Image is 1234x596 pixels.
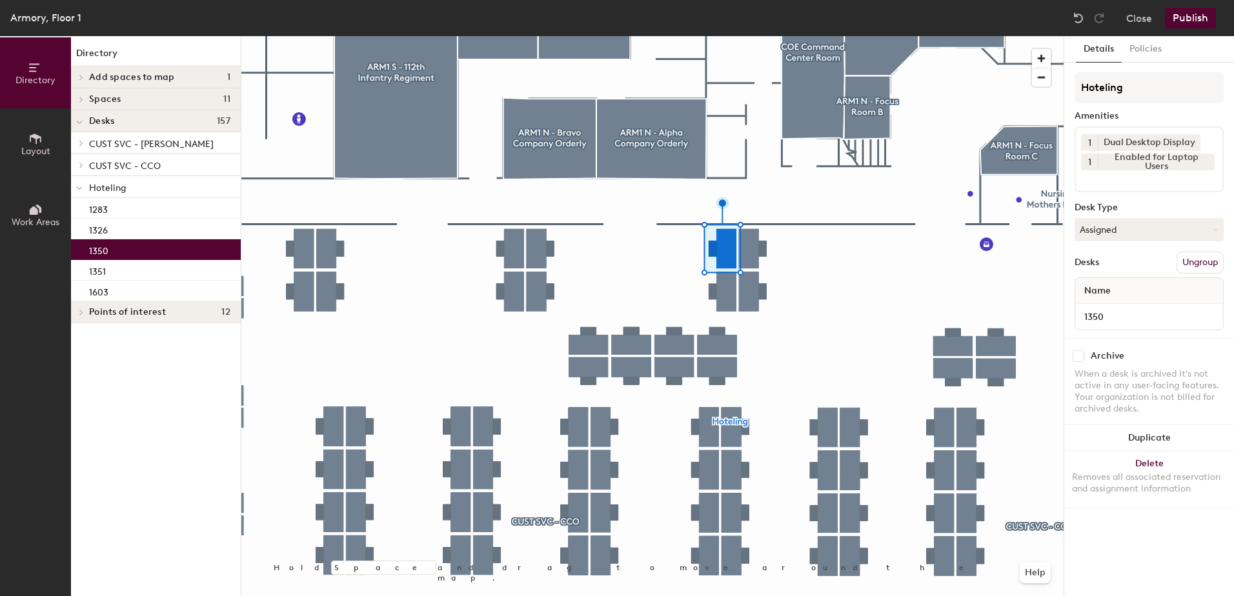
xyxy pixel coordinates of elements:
div: Enabled for Laptop Users [1098,154,1215,170]
button: 1 [1081,134,1098,151]
p: 1350 [89,242,108,257]
h1: Directory [71,46,241,66]
span: 157 [217,116,230,126]
input: Unnamed desk [1078,308,1220,326]
button: Ungroup [1177,252,1224,273]
div: Armory, Floor 1 [10,10,81,26]
span: Layout [21,146,50,157]
p: 1603 [89,283,108,298]
span: 11 [223,94,230,104]
button: Duplicate [1064,425,1234,451]
img: Redo [1093,12,1106,25]
div: Archive [1091,351,1124,361]
div: Removes all associated reservation and assignment information [1072,472,1226,495]
p: 1283 [89,201,108,215]
p: 1326 [89,221,108,236]
span: Name [1078,279,1117,303]
p: 1351 [89,263,106,277]
button: Help [1020,562,1051,583]
span: Add spaces to map [89,72,175,83]
span: Directory [15,75,56,86]
button: Publish [1165,8,1216,28]
span: CUST SVC - CCO [89,161,161,172]
span: Work Areas [12,217,59,228]
button: Assigned [1075,218,1224,241]
button: Close [1126,8,1152,28]
span: 1 [1088,155,1091,169]
button: 1 [1081,154,1098,170]
div: Desk Type [1075,203,1224,213]
button: DeleteRemoves all associated reservation and assignment information [1064,451,1234,508]
img: Undo [1072,12,1085,25]
div: Desks [1075,257,1099,268]
div: Amenities [1075,111,1224,121]
span: CUST SVC - [PERSON_NAME] [89,139,214,150]
span: Desks [89,116,114,126]
span: Hoteling [89,183,126,194]
div: Dual Desktop Display [1098,134,1200,151]
button: Details [1076,36,1122,63]
button: Policies [1122,36,1169,63]
span: Points of interest [89,307,166,317]
div: When a desk is archived it's not active in any user-facing features. Your organization is not bil... [1075,368,1224,415]
span: 1 [227,72,230,83]
span: Spaces [89,94,121,104]
span: 12 [221,307,230,317]
span: 1 [1088,136,1091,150]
